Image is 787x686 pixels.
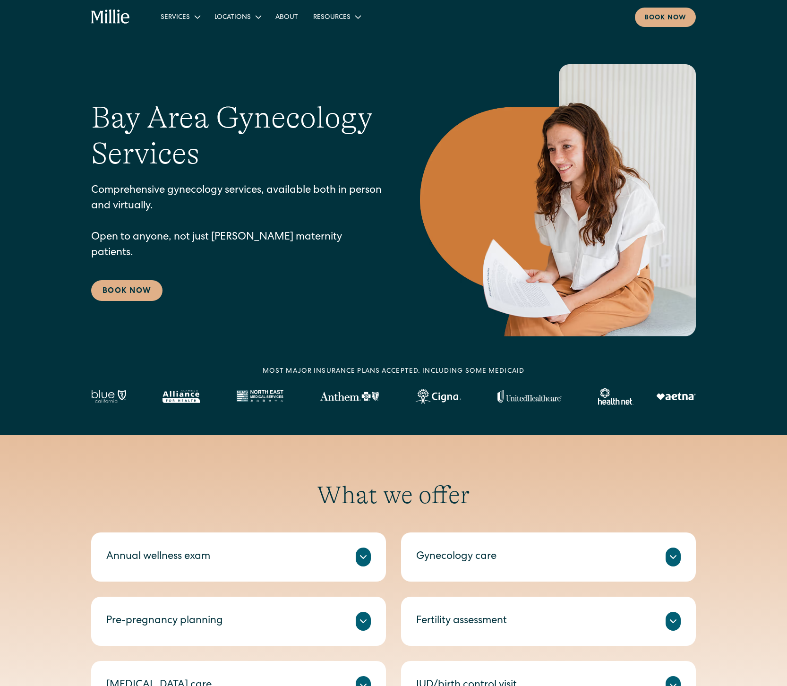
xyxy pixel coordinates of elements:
[91,280,163,301] a: Book Now
[91,9,130,25] a: home
[268,9,306,25] a: About
[635,8,696,27] a: Book now
[320,392,379,401] img: Anthem Logo
[598,388,633,405] img: Healthnet logo
[163,390,200,403] img: Alameda Alliance logo
[207,9,268,25] div: Locations
[106,614,223,629] div: Pre-pregnancy planning
[416,549,496,565] div: Gynecology care
[91,390,126,403] img: Blue California logo
[214,13,251,23] div: Locations
[313,13,351,23] div: Resources
[263,367,524,377] div: MOST MAJOR INSURANCE PLANS ACCEPTED, INCLUDING some MEDICAID
[236,390,283,403] img: North East Medical Services logo
[153,9,207,25] div: Services
[420,64,696,336] img: Smiling woman holding documents during a consultation, reflecting supportive guidance in maternit...
[415,389,461,404] img: Cigna logo
[306,9,368,25] div: Resources
[497,390,562,403] img: United Healthcare logo
[161,13,190,23] div: Services
[416,614,507,629] div: Fertility assessment
[656,393,696,400] img: Aetna logo
[106,549,210,565] div: Annual wellness exam
[644,13,686,23] div: Book now
[91,480,696,510] h2: What we offer
[91,183,382,261] p: Comprehensive gynecology services, available both in person and virtually. Open to anyone, not ju...
[91,100,382,172] h1: Bay Area Gynecology Services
